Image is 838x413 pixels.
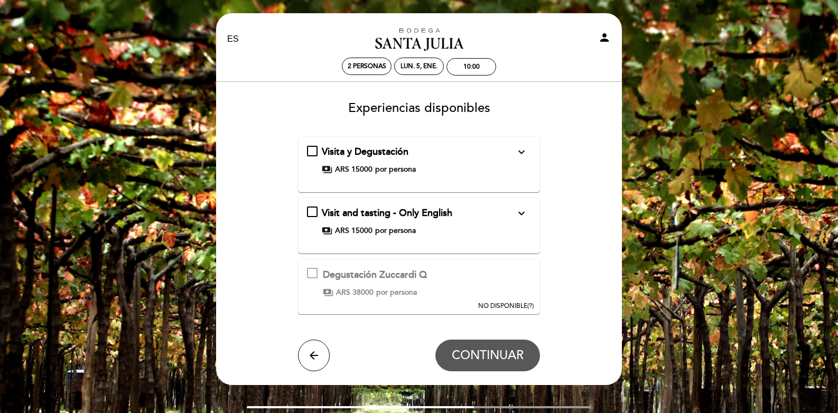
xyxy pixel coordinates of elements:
[348,62,386,70] span: 2 personas
[435,340,540,371] button: CONTINUAR
[452,348,524,363] span: CONTINUAR
[323,287,333,298] span: payments
[515,146,528,158] i: expand_more
[463,63,480,71] div: 10:00
[307,207,532,236] md-checkbox: Visit and tasting - Only English expand_more Incluye degustación de vinos línea Santa Julia payme...
[478,302,534,311] div: (?)
[598,31,611,48] button: person
[475,259,537,311] button: NO DISPONIBLE(?)
[336,287,374,298] span: ARS 38000
[335,226,373,236] span: ARS 15000
[515,207,528,220] i: expand_more
[322,207,452,219] span: Visit and tasting - Only English
[512,145,531,159] button: expand_more
[478,302,527,310] span: NO DISPONIBLE
[353,25,485,54] a: Bodega Santa [PERSON_NAME]
[298,340,330,371] button: arrow_back
[376,287,417,298] span: por persona
[401,62,437,70] div: lun. 5, ene.
[322,164,332,175] span: payments
[323,268,427,282] div: Degustación Zuccardi Q
[322,146,408,157] span: Visita y Degustación
[308,349,320,362] i: arrow_back
[322,226,332,236] span: payments
[375,226,416,236] span: por persona
[512,207,531,220] button: expand_more
[307,145,532,175] md-checkbox: Visita y Degustación expand_more Incluye degustación de vinos línea Santa Julia payments ARS 1500...
[335,164,373,175] span: ARS 15000
[375,164,416,175] span: por persona
[348,100,490,116] span: Experiencias disponibles
[598,31,611,44] i: person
